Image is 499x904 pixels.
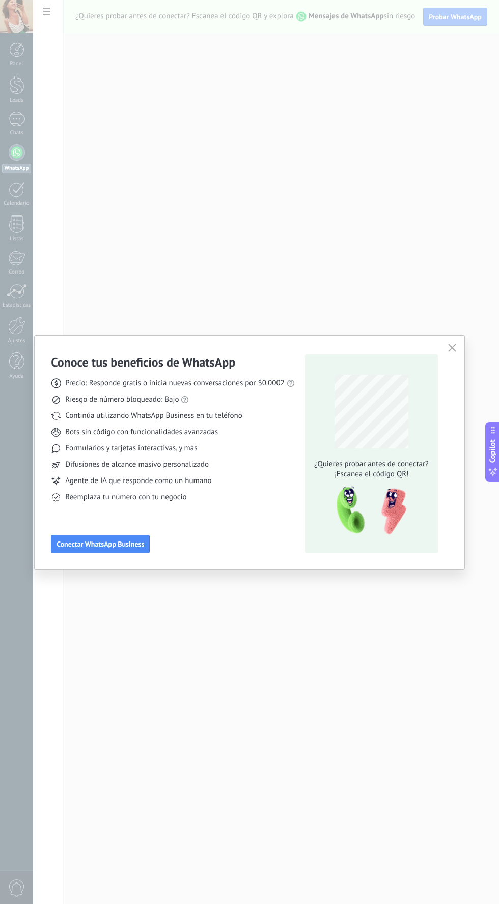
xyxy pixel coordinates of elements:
span: ¡Escanea el código QR! [311,469,431,479]
span: Reemplaza tu número con tu negocio [65,492,186,502]
img: qr-pic-1x.png [328,484,408,538]
span: Precio: Responde gratis o inicia nuevas conversaciones por $0.0002 [65,378,285,388]
span: Bots sin código con funcionalidades avanzadas [65,427,218,437]
span: Copilot [488,440,498,463]
span: Formularios y tarjetas interactivas, y más [65,443,197,454]
button: Conectar WhatsApp Business [51,535,150,553]
span: Difusiones de alcance masivo personalizado [65,460,209,470]
span: Continúa utilizando WhatsApp Business en tu teléfono [65,411,242,421]
span: ¿Quieres probar antes de conectar? [311,459,431,469]
h3: Conoce tus beneficios de WhatsApp [51,354,235,370]
span: Conectar WhatsApp Business [57,540,144,548]
span: Riesgo de número bloqueado: Bajo [65,395,179,405]
span: Agente de IA que responde como un humano [65,476,211,486]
